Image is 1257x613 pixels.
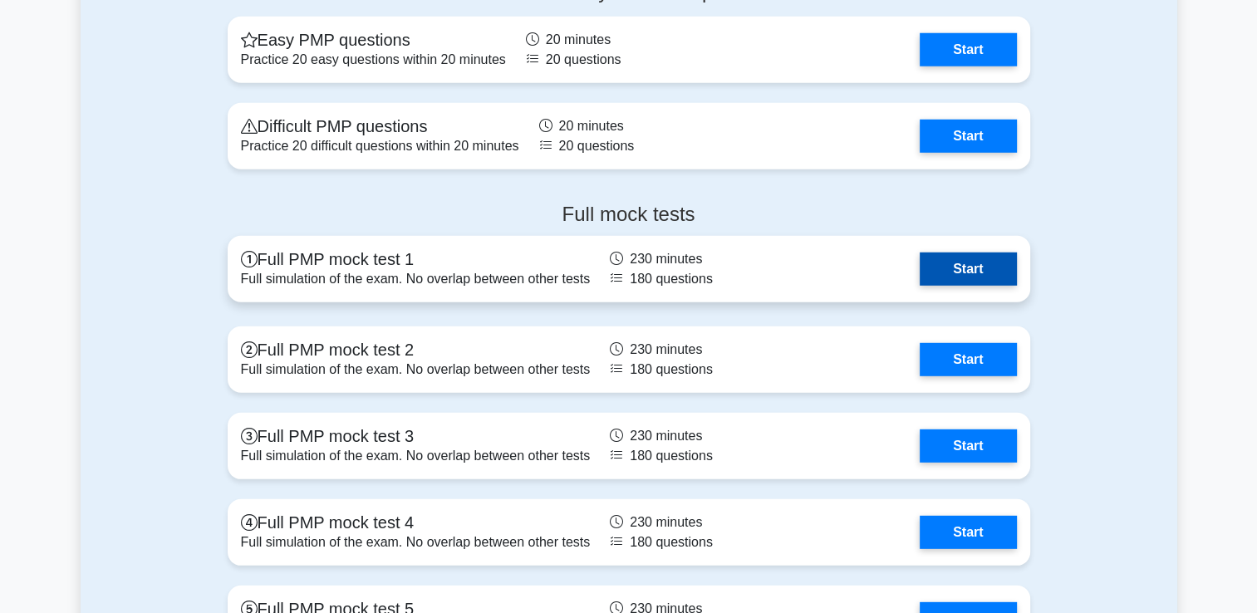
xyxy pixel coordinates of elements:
[920,120,1016,153] a: Start
[920,343,1016,376] a: Start
[920,429,1016,463] a: Start
[920,516,1016,549] a: Start
[920,33,1016,66] a: Start
[920,253,1016,286] a: Start
[228,203,1030,227] h4: Full mock tests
